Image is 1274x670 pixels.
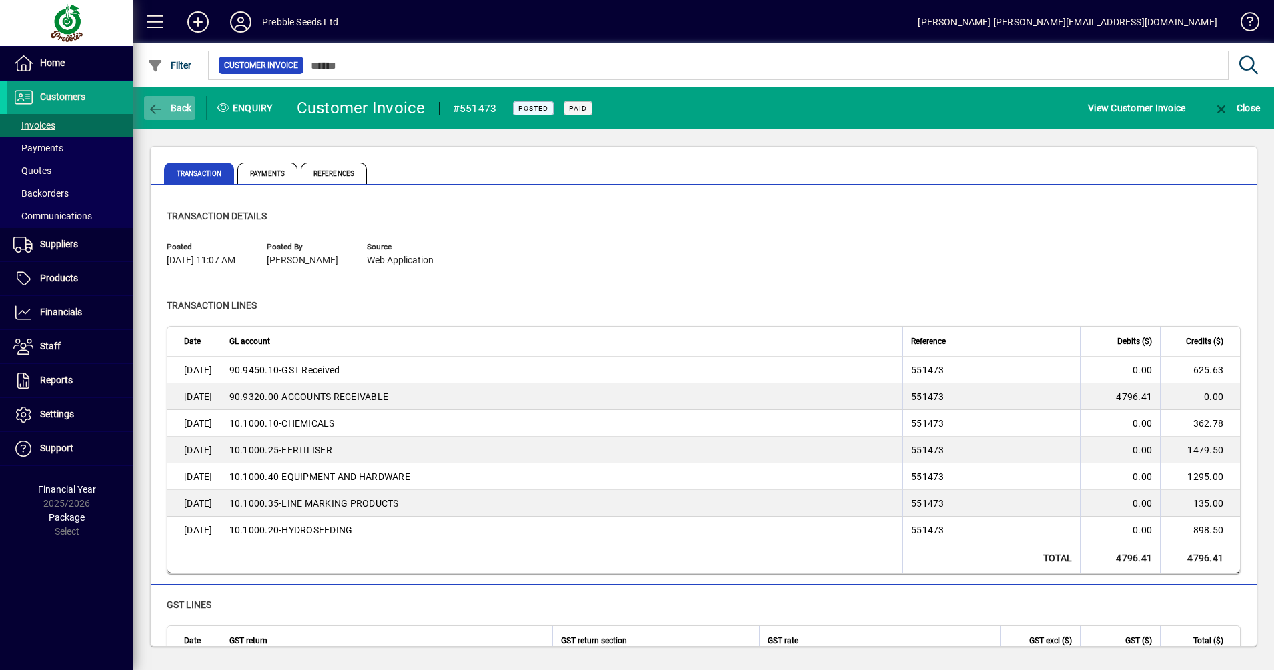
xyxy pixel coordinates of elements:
span: GST return section [561,633,627,648]
td: 0.00 [1160,383,1240,410]
span: Payments [237,163,297,184]
span: Financials [40,307,82,317]
span: GST lines [167,599,211,610]
span: Settings [40,409,74,419]
td: 625.63 [1160,357,1240,383]
span: Package [49,512,85,523]
span: View Customer Invoice [1088,97,1185,119]
a: Suppliers [7,228,133,261]
td: 4796.41 [1160,543,1240,573]
span: Total ($) [1193,633,1223,648]
td: [DATE] [167,383,221,410]
td: 1479.50 [1160,437,1240,463]
span: Home [40,57,65,68]
span: Financial Year [38,484,96,495]
td: 551473 [902,410,1080,437]
a: Payments [7,137,133,159]
span: Posted [167,243,247,251]
td: [DATE] [167,437,221,463]
span: [PERSON_NAME] [267,255,338,266]
td: 4796.41 [1080,383,1160,410]
span: Paid [569,104,587,113]
span: Customers [40,91,85,102]
td: [DATE] [167,517,221,543]
td: 0.00 [1080,490,1160,517]
div: Prebble Seeds Ltd [262,11,338,33]
td: 551473 [902,517,1080,543]
span: Transaction details [167,211,267,221]
span: Products [40,273,78,283]
a: Reports [7,364,133,397]
span: Source [367,243,447,251]
button: Add [177,10,219,34]
td: 898.50 [1160,517,1240,543]
span: Date [184,633,201,648]
span: Quotes [13,165,51,176]
a: Invoices [7,114,133,137]
td: [DATE] [167,410,221,437]
td: Total [902,543,1080,573]
td: 551473 [902,463,1080,490]
button: Close [1210,96,1263,120]
span: CHEMICALS [229,417,335,430]
button: Profile [219,10,262,34]
a: Products [7,262,133,295]
a: Support [7,432,133,465]
span: Reference [911,334,946,349]
span: References [301,163,367,184]
span: Date [184,334,201,349]
td: 551473 [902,490,1080,517]
span: HYDROSEEDING [229,523,353,537]
div: #551473 [453,98,497,119]
td: [DATE] [167,490,221,517]
span: Web Application [367,255,434,266]
td: 362.78 [1160,410,1240,437]
span: Payments [13,143,63,153]
a: Home [7,47,133,80]
span: GST excl ($) [1029,633,1072,648]
td: 551473 [902,383,1080,410]
td: 0.00 [1080,437,1160,463]
span: Posted by [267,243,347,251]
a: Staff [7,330,133,363]
span: Credits ($) [1186,334,1223,349]
span: Back [147,103,192,113]
a: Quotes [7,159,133,182]
span: Posted [518,104,548,113]
span: GST ($) [1125,633,1152,648]
td: [DATE] [167,357,221,383]
td: 4796.41 [1080,543,1160,573]
td: 0.00 [1080,517,1160,543]
button: Filter [144,53,195,77]
td: 551473 [902,357,1080,383]
span: Reports [40,375,73,385]
span: Transaction [164,163,234,184]
span: FERTILISER [229,443,332,457]
td: 551473 [902,437,1080,463]
a: Backorders [7,182,133,205]
span: Invoices [13,120,55,131]
td: 0.00 [1080,357,1160,383]
span: Support [40,443,73,453]
span: GL account [229,334,270,349]
button: View Customer Invoice [1085,96,1189,120]
app-page-header-button: Close enquiry [1199,96,1274,120]
td: 135.00 [1160,490,1240,517]
a: Communications [7,205,133,227]
span: Transaction lines [167,300,257,311]
span: Staff [40,341,61,351]
td: [DATE] [167,463,221,490]
span: GST rate [768,633,798,648]
a: Settings [7,398,133,431]
span: Close [1213,103,1260,113]
span: Backorders [13,188,69,199]
td: 0.00 [1080,463,1160,490]
span: GST Received [229,363,340,377]
span: Customer Invoice [224,59,298,72]
app-page-header-button: Back [133,96,207,120]
span: GST return [229,633,267,648]
a: Financials [7,296,133,329]
span: Debits ($) [1117,334,1152,349]
div: [PERSON_NAME] [PERSON_NAME][EMAIL_ADDRESS][DOMAIN_NAME] [918,11,1217,33]
span: ACCOUNTS RECEIVABLE [229,390,389,403]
